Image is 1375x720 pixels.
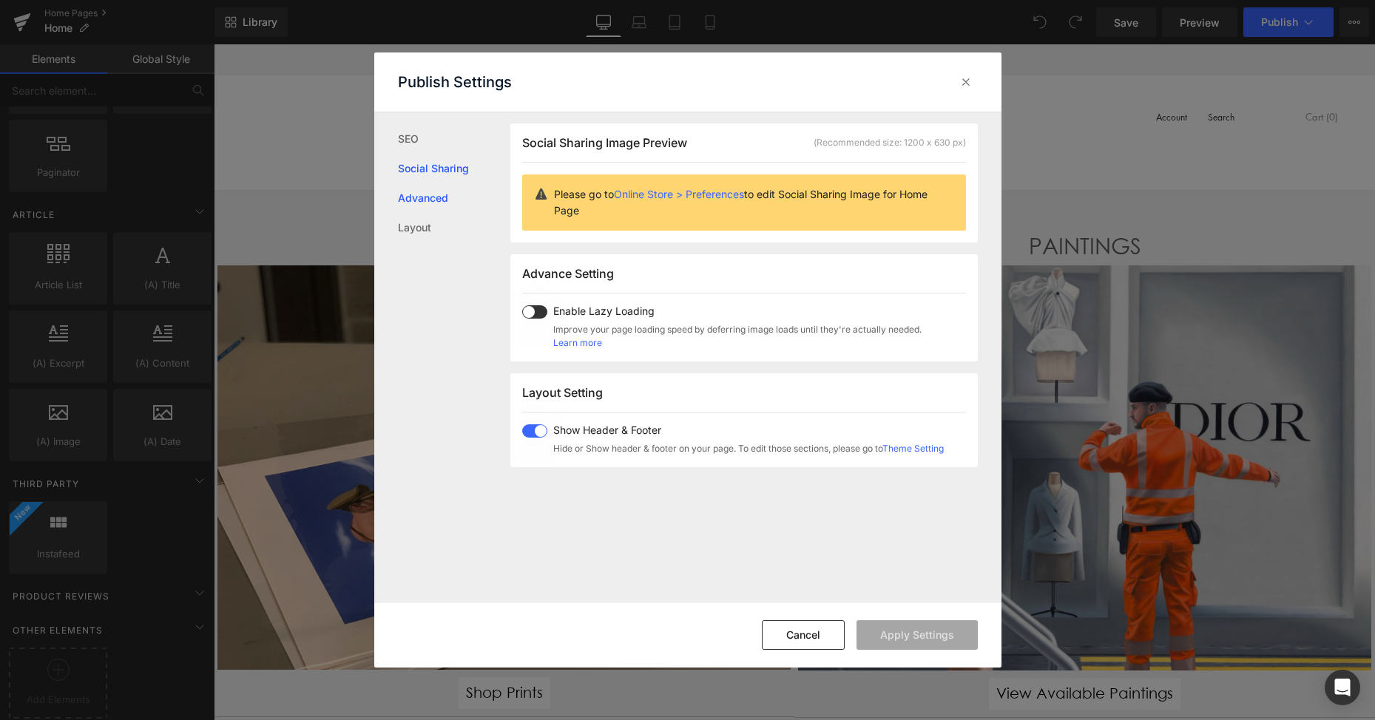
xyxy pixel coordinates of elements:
a: Online Store > Preferences [614,188,744,200]
a: Search [994,66,1021,81]
a: Learn more [553,336,602,350]
span: Enable Lazy Loading [553,305,922,317]
a: VideosVideos [564,118,592,132]
p: Publish Settings [398,73,512,91]
strong: 25 [578,149,595,168]
span: Shop Prints [252,636,329,661]
a: Complimentary Global Shipping on ALL Artworks [495,10,666,21]
button: Cancel [762,620,845,650]
a: Account [942,66,973,81]
a: Cart (0) [1092,65,1124,79]
a: Advanced [398,183,510,213]
span: Social Sharing Image Preview [522,135,687,150]
a: ExhibitionsExhibitions [624,118,667,132]
button: Apply Settings [857,620,978,650]
span: 0 [1115,65,1121,79]
span: Advance Setting [522,266,614,281]
a: View Available Paintings [775,634,967,665]
a: Shop Prints [245,633,337,665]
div: (Recommended size: 1200 x 630 px) [814,136,966,149]
span: Hide or Show header & footer on your page. To edit those sections, please go to [553,442,944,455]
h2: PAINTINGS [581,184,1161,221]
span: Improve your page loading speed by deferring image loads until they're actually needed. [553,323,922,336]
a: Social Sharing [398,154,510,183]
span: Show Header & Footer [553,424,944,436]
span: Layout Setting [522,385,603,400]
div: Open Intercom Messenger [1325,670,1360,705]
span: View Available Paintings [783,637,959,662]
a: Theme Setting [882,443,944,454]
a: NewsNews [457,118,482,132]
a: StoreStore [513,118,533,132]
a: Online GalleryOnline Gallery [698,118,760,132]
a: SEO [398,124,510,154]
a: HomeHome [402,118,426,132]
p: Please go to to edit Social Sharing Image for Home Page [554,186,953,219]
a: Layout [398,213,510,242]
img: Ross Watson Gallery [451,44,710,99]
